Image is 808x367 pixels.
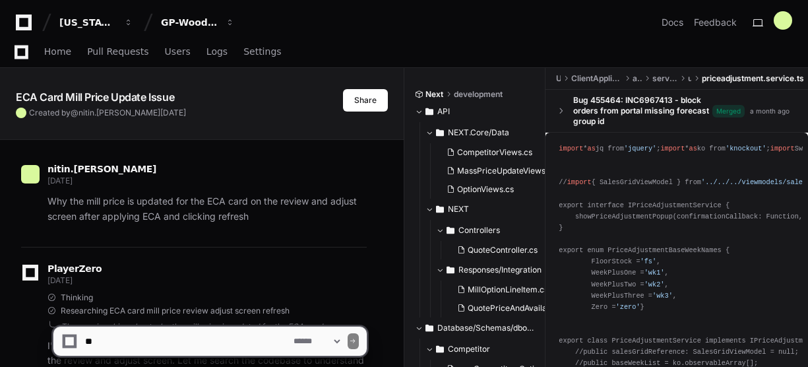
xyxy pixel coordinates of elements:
[452,299,560,317] button: QuotePriceAndAvailabilityResponse.cs
[47,164,156,174] span: nitin.[PERSON_NAME]
[457,184,514,195] span: OptionViews.cs
[448,127,509,138] span: NEXT.Core/Data
[61,292,93,303] span: Thinking
[71,108,78,117] span: @
[556,73,561,84] span: UI
[436,125,444,141] svg: Directory
[652,292,673,300] span: 'wk3'
[702,73,804,84] span: priceadjustment.service.ts
[78,108,160,117] span: nitin.[PERSON_NAME]
[165,48,191,55] span: Users
[689,145,697,152] span: as
[425,89,443,100] span: Next
[750,106,790,116] div: a month ago
[571,73,621,84] span: ClientApplication
[616,303,640,311] span: 'zero'
[770,145,795,152] span: import
[454,89,503,100] span: development
[447,222,454,238] svg: Directory
[640,257,657,265] span: 'fs'
[448,204,469,215] span: NEXT
[44,37,71,67] a: Home
[16,90,174,104] app-text-character-animate: ECA Card Mill Price Update Issue
[559,145,583,152] span: import
[624,145,656,152] span: 'jquery'
[468,284,548,295] span: MillOptionLineItem.cs
[441,143,549,162] button: CompetitorViews.cs
[458,265,542,275] span: Responses/Integration
[156,11,240,34] button: GP-WoodDUCK 1.0
[436,220,557,241] button: Controllers
[47,265,102,273] span: PlayerZero
[458,225,500,236] span: Controllers
[441,180,549,199] button: OptionViews.cs
[47,275,72,285] span: [DATE]
[59,16,116,29] div: [US_STATE] Pacific
[712,105,745,117] span: Merged
[694,16,737,29] button: Feedback
[587,145,595,152] span: as
[87,37,148,67] a: Pull Requests
[243,48,281,55] span: Settings
[206,37,228,67] a: Logs
[437,106,450,117] span: API
[415,101,536,122] button: API
[425,104,433,119] svg: Directory
[29,108,186,118] span: Created by
[726,145,766,152] span: 'knockout'
[457,147,532,158] span: CompetitorViews.cs
[165,37,191,67] a: Users
[160,108,186,117] span: [DATE]
[567,178,592,186] span: import
[425,199,547,220] button: NEXT
[644,269,665,277] span: 'wk1'
[243,37,281,67] a: Settings
[447,262,454,278] svg: Directory
[47,194,367,224] p: Why the mill price is updated for the ECA card on the review and adjust screen after applying ECA...
[452,281,560,299] button: MillOptionLineItem.cs
[436,259,557,281] button: Responses/Integration
[644,281,665,288] span: 'wk2'
[87,48,148,55] span: Pull Requests
[468,245,538,255] span: QuoteController.cs
[660,145,685,152] span: import
[652,73,677,84] span: services
[468,303,611,314] span: QuotePriceAndAvailabilityResponse.cs
[47,176,72,185] span: [DATE]
[436,201,444,217] svg: Directory
[161,16,218,29] div: GP-WoodDUCK 1.0
[425,122,547,143] button: NEXT.Core/Data
[54,11,139,34] button: [US_STATE] Pacific
[633,73,642,84] span: app
[206,48,228,55] span: Logs
[343,89,388,112] button: Share
[441,162,549,180] button: MassPriceUpdateViews.cs
[688,73,691,84] span: ui
[457,166,556,176] span: MassPriceUpdateViews.cs
[662,16,683,29] a: Docs
[44,48,71,55] span: Home
[452,241,549,259] button: QuoteController.cs
[573,95,712,127] div: Bug 455464: INC6967413 - block orders from portal missing forecast group id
